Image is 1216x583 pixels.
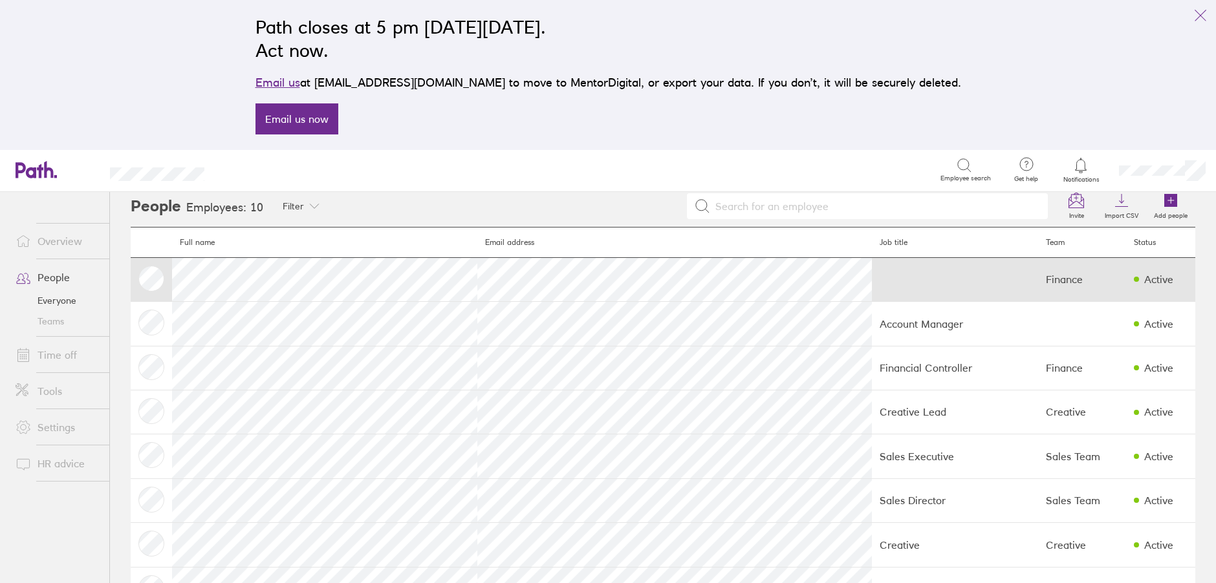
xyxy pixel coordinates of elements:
[1144,273,1173,285] div: Active
[1038,478,1126,522] td: Sales Team
[5,342,109,368] a: Time off
[477,228,872,258] th: Email address
[1038,390,1126,434] td: Creative
[1126,228,1195,258] th: Status
[1146,185,1195,227] a: Add people
[1060,176,1102,184] span: Notifications
[255,103,338,134] a: Email us now
[1038,434,1126,478] td: Sales Team
[872,478,1038,522] td: Sales Director
[1005,175,1047,183] span: Get help
[1144,406,1173,418] div: Active
[1146,208,1195,220] label: Add people
[1038,523,1126,567] td: Creative
[1060,156,1102,184] a: Notifications
[1038,228,1126,258] th: Team
[5,264,109,290] a: People
[5,290,109,311] a: Everyone
[872,523,1038,567] td: Creative
[1061,208,1092,220] label: Invite
[1144,494,1173,506] div: Active
[872,434,1038,478] td: Sales Executive
[131,185,181,227] h2: People
[5,228,109,254] a: Overview
[872,302,1038,346] td: Account Manager
[710,194,1041,218] input: Search for an employee
[283,201,304,211] span: Filter
[255,74,961,92] p: at [EMAIL_ADDRESS][DOMAIN_NAME] to move to MentorDigital, or export your data. If you don’t, it w...
[239,164,272,175] div: Search
[1144,450,1173,462] div: Active
[872,228,1038,258] th: Job title
[872,346,1038,390] td: Financial Controller
[1097,208,1146,220] label: Import CSV
[172,228,477,258] th: Full name
[5,414,109,440] a: Settings
[1056,185,1097,227] a: Invite
[186,201,263,215] h3: Employees: 10
[1038,257,1126,301] td: Finance
[940,175,991,182] span: Employee search
[1144,539,1173,551] div: Active
[1038,346,1126,390] td: Finance
[255,16,961,62] h2: Path closes at 5 pm [DATE][DATE]. Act now.
[1144,362,1173,374] div: Active
[872,390,1038,434] td: Creative Lead
[5,450,109,476] a: HR advice
[1097,185,1146,227] a: Import CSV
[1144,318,1173,330] div: Active
[5,378,109,404] a: Tools
[255,76,300,89] a: Email us
[5,311,109,332] a: Teams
